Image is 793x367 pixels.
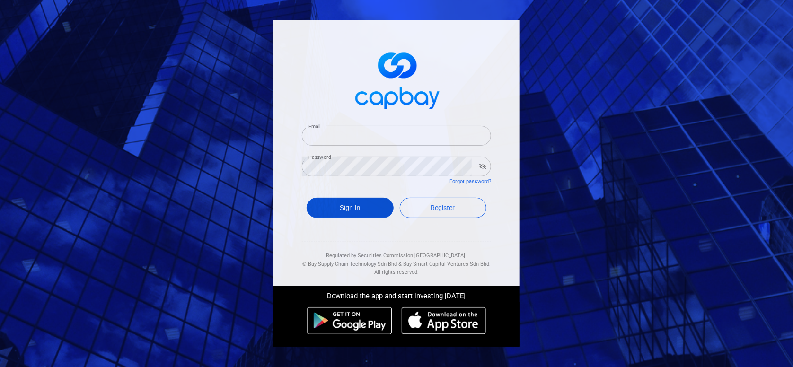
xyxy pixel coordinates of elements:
span: © Bay Supply Chain Technology Sdn Bhd [302,261,397,267]
img: ios [402,307,486,334]
span: Register [431,204,455,211]
img: android [307,307,392,334]
a: Register [400,198,487,218]
span: Bay Smart Capital Ventures Sdn Bhd. [403,261,491,267]
label: Email [308,123,321,130]
label: Password [308,154,331,161]
div: Download the app and start investing [DATE] [266,286,527,302]
div: Regulated by Securities Commission [GEOGRAPHIC_DATA]. & All rights reserved. [302,242,491,277]
img: logo [349,44,444,114]
a: Forgot password? [449,178,491,184]
button: Sign In [307,198,394,218]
